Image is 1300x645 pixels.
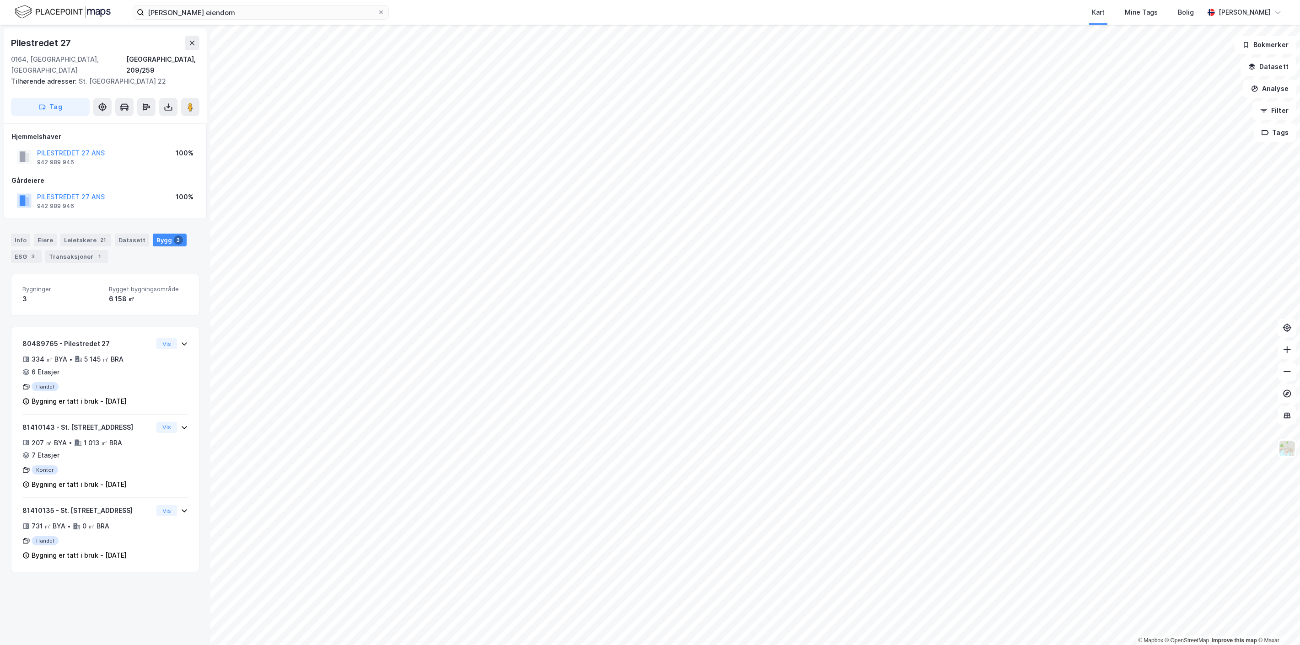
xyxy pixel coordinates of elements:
[32,450,59,461] div: 7 Etasjer
[1178,7,1194,18] div: Bolig
[156,338,177,349] button: Vis
[1254,123,1296,142] button: Tags
[109,293,188,304] div: 6 158 ㎡
[1138,637,1163,644] a: Mapbox
[32,437,67,448] div: 207 ㎡ BYA
[22,422,153,433] div: 81410143 - St. [STREET_ADDRESS]
[11,234,30,246] div: Info
[15,4,111,20] img: logo.f888ab2527a4732fd821a326f86c7f29.svg
[34,234,57,246] div: Eiere
[1252,101,1296,120] button: Filter
[45,250,108,263] div: Transaksjoner
[1235,36,1296,54] button: Bokmerker
[37,203,74,210] div: 942 989 946
[32,367,59,378] div: 6 Etasjer
[29,252,38,261] div: 3
[144,5,377,19] input: Søk på adresse, matrikkel, gårdeiere, leietakere eller personer
[126,54,199,76] div: [GEOGRAPHIC_DATA], 209/259
[84,354,124,365] div: 5 145 ㎡ BRA
[1219,7,1271,18] div: [PERSON_NAME]
[109,285,188,293] span: Bygget bygningsområde
[37,159,74,166] div: 942 989 946
[67,522,71,530] div: •
[84,437,122,448] div: 1 013 ㎡ BRA
[22,338,153,349] div: 80489765 - Pilestredet 27
[32,396,127,407] div: Bygning er tatt i bruk - [DATE]
[156,422,177,433] button: Vis
[176,192,193,203] div: 100%
[11,36,73,50] div: Pilestredet 27
[1092,7,1105,18] div: Kart
[95,252,104,261] div: 1
[1212,637,1257,644] a: Improve this map
[98,235,107,245] div: 21
[1279,440,1296,457] img: Z
[1125,7,1158,18] div: Mine Tags
[156,505,177,516] button: Vis
[11,250,42,263] div: ESG
[60,234,111,246] div: Leietakere
[22,505,153,516] div: 81410135 - St. [STREET_ADDRESS]
[11,175,199,186] div: Gårdeiere
[1165,637,1209,644] a: OpenStreetMap
[176,148,193,159] div: 100%
[22,293,102,304] div: 3
[32,550,127,561] div: Bygning er tatt i bruk - [DATE]
[32,479,127,490] div: Bygning er tatt i bruk - [DATE]
[11,98,90,116] button: Tag
[153,234,187,246] div: Bygg
[32,521,65,532] div: 731 ㎡ BYA
[1241,58,1296,76] button: Datasett
[32,354,67,365] div: 334 ㎡ BYA
[174,235,183,245] div: 3
[22,285,102,293] span: Bygninger
[115,234,149,246] div: Datasett
[1254,601,1300,645] iframe: Chat Widget
[69,356,73,363] div: •
[1243,80,1296,98] button: Analyse
[11,76,192,87] div: St. [GEOGRAPHIC_DATA] 22
[11,54,126,76] div: 0164, [GEOGRAPHIC_DATA], [GEOGRAPHIC_DATA]
[82,521,109,532] div: 0 ㎡ BRA
[69,439,72,446] div: •
[11,131,199,142] div: Hjemmelshaver
[11,77,79,85] span: Tilhørende adresser:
